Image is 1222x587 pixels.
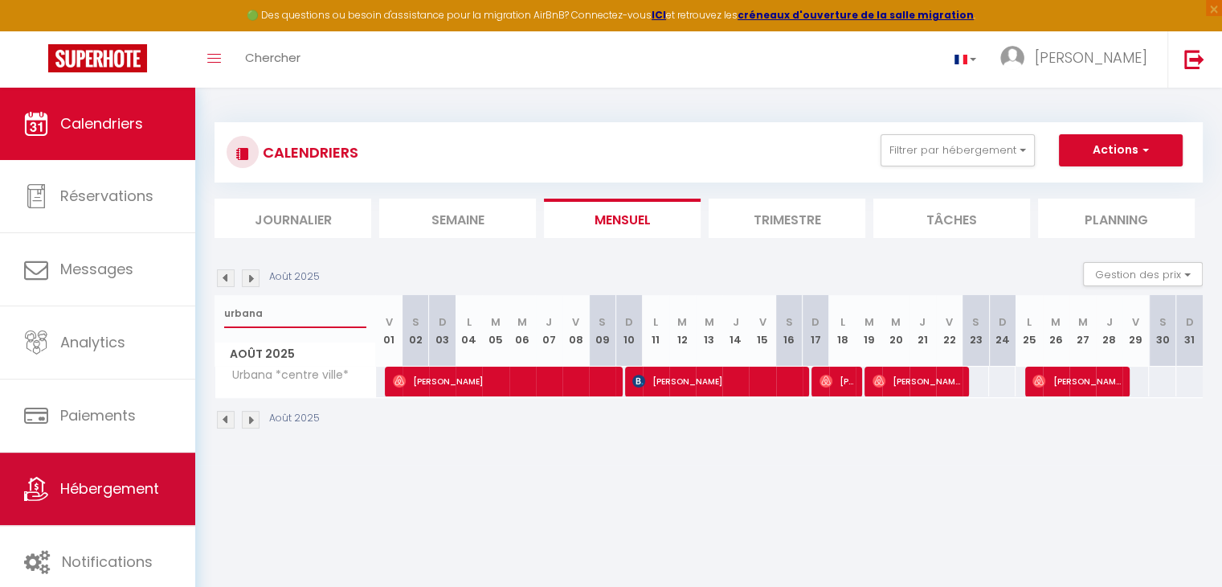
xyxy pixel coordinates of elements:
span: [PERSON_NAME] [819,366,855,396]
abbr: V [1132,314,1139,330]
abbr: L [467,314,472,330]
span: Urbana *centre ville* [218,367,353,384]
abbr: J [546,314,552,330]
th: 25 [1016,295,1042,367]
abbr: L [653,314,658,330]
th: 27 [1069,295,1096,367]
span: [PERSON_NAME] [1032,366,1121,396]
abbr: S [1159,314,1166,330]
span: [PERSON_NAME] [393,366,614,396]
p: Août 2025 [269,411,320,426]
th: 16 [776,295,803,367]
th: 07 [536,295,562,367]
th: 13 [696,295,722,367]
abbr: L [1027,314,1032,330]
img: ... [1000,46,1024,70]
abbr: M [677,314,687,330]
span: [PERSON_NAME] [873,366,961,396]
span: Août 2025 [215,343,375,366]
abbr: V [386,314,393,330]
span: Paiements [60,405,136,425]
li: Semaine [379,199,536,238]
th: 26 [1043,295,1069,367]
th: 30 [1149,295,1175,367]
button: Gestion des prix [1083,262,1203,286]
span: Réservations [60,186,153,206]
h3: CALENDRIERS [259,134,358,170]
input: Rechercher un logement... [224,299,366,328]
button: Ouvrir le widget de chat LiveChat [13,6,61,55]
th: 29 [1122,295,1149,367]
abbr: V [946,314,953,330]
th: 02 [403,295,429,367]
th: 09 [589,295,615,367]
th: 08 [562,295,589,367]
th: 03 [429,295,456,367]
th: 24 [989,295,1016,367]
button: Filtrer par hébergement [881,134,1035,166]
span: Hébergement [60,478,159,499]
abbr: D [1186,314,1194,330]
li: Trimestre [709,199,865,238]
th: 10 [615,295,642,367]
button: Actions [1059,134,1183,166]
th: 11 [643,295,669,367]
th: 15 [749,295,775,367]
th: 04 [456,295,482,367]
li: Journalier [215,199,371,238]
abbr: J [1106,314,1113,330]
p: Août 2025 [269,269,320,285]
span: Messages [60,259,133,279]
span: [PERSON_NAME] [632,366,800,396]
span: Chercher [245,49,300,66]
th: 20 [882,295,909,367]
th: 17 [803,295,829,367]
a: créneaux d'ouverture de la salle migration [738,8,974,22]
abbr: S [972,314,979,330]
span: [PERSON_NAME] [1035,47,1147,68]
abbr: J [733,314,739,330]
abbr: D [625,314,633,330]
abbr: D [439,314,447,330]
span: Notifications [62,552,153,572]
th: 21 [909,295,936,367]
abbr: M [1051,314,1061,330]
th: 22 [936,295,962,367]
th: 31 [1176,295,1203,367]
a: ICI [652,8,666,22]
img: logout [1184,49,1204,69]
th: 06 [509,295,536,367]
li: Tâches [873,199,1030,238]
li: Mensuel [544,199,701,238]
img: Super Booking [48,44,147,72]
abbr: M [891,314,901,330]
abbr: M [705,314,714,330]
th: 12 [669,295,696,367]
abbr: J [919,314,926,330]
th: 18 [829,295,856,367]
th: 14 [722,295,749,367]
abbr: S [412,314,419,330]
abbr: V [758,314,766,330]
th: 05 [482,295,509,367]
a: ... [PERSON_NAME] [988,31,1167,88]
th: 01 [376,295,403,367]
th: 23 [962,295,989,367]
abbr: S [786,314,793,330]
abbr: V [572,314,579,330]
th: 19 [856,295,882,367]
abbr: D [999,314,1007,330]
th: 28 [1096,295,1122,367]
abbr: L [840,314,845,330]
li: Planning [1038,199,1195,238]
abbr: M [1077,314,1087,330]
a: Chercher [233,31,313,88]
abbr: M [517,314,527,330]
span: Calendriers [60,113,143,133]
abbr: D [811,314,819,330]
span: Analytics [60,332,125,352]
abbr: M [491,314,501,330]
abbr: S [599,314,606,330]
